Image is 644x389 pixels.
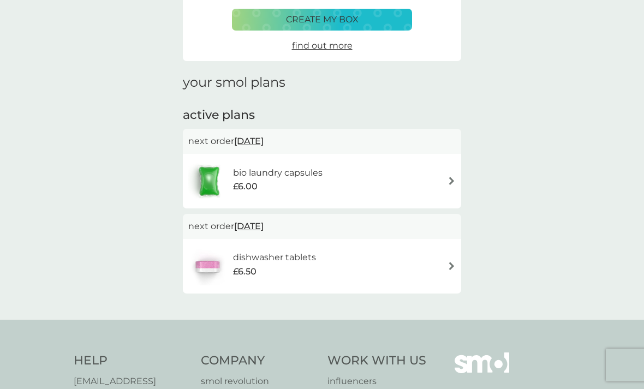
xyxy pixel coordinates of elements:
h4: Help [74,352,190,369]
h6: bio laundry capsules [233,166,323,180]
p: next order [188,219,456,234]
img: bio laundry capsules [188,162,230,200]
a: influencers [327,374,426,388]
img: arrow right [448,262,456,270]
img: dishwasher tablets [188,247,226,285]
span: £6.50 [233,265,257,279]
span: find out more [292,40,353,51]
a: smol revolution [201,374,317,388]
img: arrow right [448,177,456,185]
p: create my box [286,13,359,27]
button: create my box [232,9,412,31]
h6: dishwasher tablets [233,250,316,265]
span: [DATE] [234,216,264,237]
h1: your smol plans [183,75,461,91]
a: find out more [292,39,353,53]
h4: Company [201,352,317,369]
span: £6.00 [233,179,258,194]
h2: active plans [183,107,461,124]
h4: Work With Us [327,352,426,369]
p: next order [188,134,456,148]
span: [DATE] [234,130,264,152]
